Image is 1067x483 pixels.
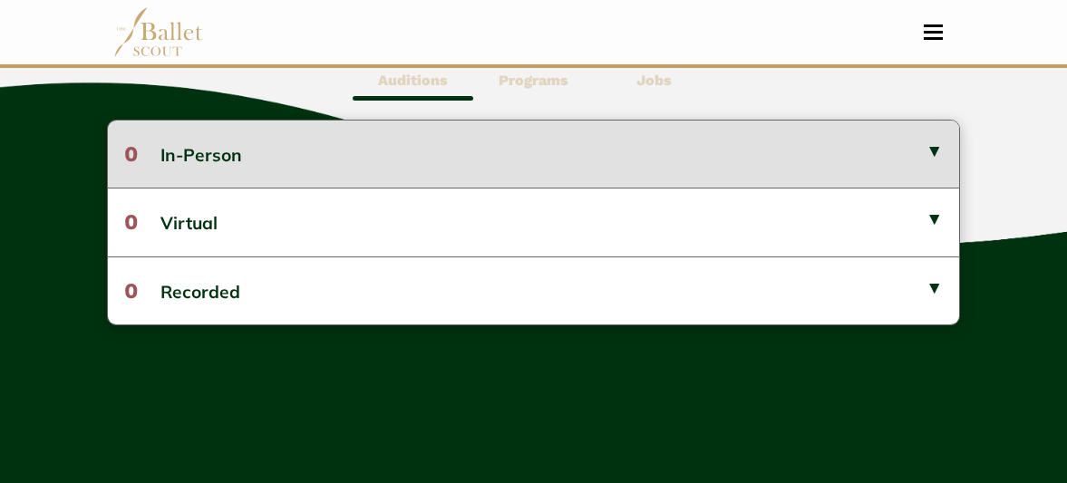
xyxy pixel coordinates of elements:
[499,72,568,89] b: Programs
[912,24,955,41] button: Toggle navigation
[124,278,138,304] span: 0
[636,72,672,89] b: Jobs
[108,256,960,324] button: 0Recorded
[108,188,960,256] button: 0Virtual
[378,72,448,89] b: Auditions
[124,141,138,167] span: 0
[124,209,138,235] span: 0
[108,121,960,188] button: 0In-Person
